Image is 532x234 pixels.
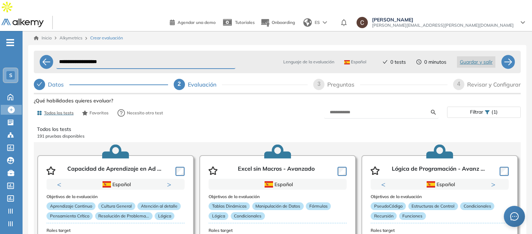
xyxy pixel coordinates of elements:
[6,42,14,43] i: -
[396,181,484,188] div: Español
[155,212,174,220] p: Lógica
[424,58,446,66] span: 0 minutos
[313,79,447,90] div: 3Preguntas
[34,107,76,119] button: Todos los tests
[231,212,265,220] p: Condicionales
[371,202,406,210] p: PseudoCódigo
[372,23,514,28] span: [PERSON_NAME][EMAIL_ADDRESS][PERSON_NAME][DOMAIN_NAME]
[34,97,113,105] span: ¿Qué habilidades quieres evaluar?
[209,194,347,199] h3: Objetivos de la evaluación
[303,18,312,27] img: world
[48,79,69,90] div: Datos
[447,190,452,191] button: 3
[467,79,521,90] div: Revisar y Configurar
[427,181,435,188] img: ESP
[37,126,518,133] p: Todos los tests
[383,59,388,64] span: check
[238,165,315,176] p: Excel sin Macros - Avanzado
[265,181,273,188] img: ESP
[37,81,42,87] span: check
[344,60,350,64] img: ESP
[416,59,421,64] span: clock-circle
[72,181,160,188] div: Español
[372,17,514,23] span: [PERSON_NAME]
[438,190,444,191] button: 2
[57,181,64,188] button: Previous
[178,20,216,25] span: Agendar una demo
[315,19,320,26] span: ES
[460,58,493,66] span: Guardar y salir
[127,110,163,116] span: Necesito otro test
[79,107,111,119] button: Favoritos
[344,59,366,65] span: Español
[167,181,174,188] button: Next
[252,202,304,210] p: Manipulación de Datos
[47,228,185,233] h3: Roles target
[327,79,360,90] div: Preguntas
[399,212,426,220] p: Funciones
[170,18,216,26] a: Agendar una demo
[89,110,109,116] span: Favoritos
[457,56,495,68] button: Guardar y salir
[371,194,509,199] h3: Objetivos de la evaluación
[98,202,135,210] p: Cultura General
[408,202,458,210] p: Estructuras de Control
[260,15,295,30] button: Onboarding
[34,79,168,90] div: Datos
[137,202,181,210] p: Atención al detalle
[221,13,255,32] a: Tutoriales
[283,59,334,65] span: Lenguaje de la evaluación
[123,190,128,191] button: 3
[9,72,12,78] span: S
[457,81,460,87] span: 4
[90,35,123,41] span: Crear evaluación
[47,212,93,220] p: Pensamiento Crítico
[234,181,322,188] div: Español
[427,190,435,191] button: 1
[178,81,181,87] span: 2
[47,194,185,199] h3: Objetivos de la evaluación
[510,212,519,221] span: message
[209,202,250,210] p: Tablas Dinámicas
[381,181,388,188] button: Previous
[491,107,498,117] span: (1)
[209,212,228,220] p: Lógica
[491,181,498,188] button: Next
[44,110,74,116] span: Todos los tests
[371,212,397,220] p: Recursión
[67,165,161,176] p: Capacidad de Aprendizaje en Ad ...
[174,79,308,90] div: 2Evaluación
[390,58,406,66] span: 0 tests
[453,79,521,90] div: 4Revisar y Configurar
[460,202,494,210] p: Condicionales
[114,106,166,120] button: Necesito otro test
[37,133,518,139] p: 191 pruebas disponibles
[114,190,120,191] button: 2
[392,165,485,176] p: Lógica de Programación - Avanz ...
[470,107,483,117] span: Filtrar
[188,79,222,90] div: Evaluación
[47,202,95,210] p: Aprendizaje Continuo
[272,20,295,25] span: Onboarding
[34,35,52,41] a: Inicio
[103,181,111,188] img: ESP
[371,228,509,233] h3: Roles target
[323,21,327,24] img: arrow
[1,19,44,27] img: Logo
[209,228,347,233] h3: Roles target
[235,20,255,25] span: Tutoriales
[317,81,321,87] span: 3
[103,190,111,191] button: 1
[95,212,153,220] p: Resolución de Problema...
[306,202,331,210] p: Fórmulas
[60,35,82,40] span: Alkymetrics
